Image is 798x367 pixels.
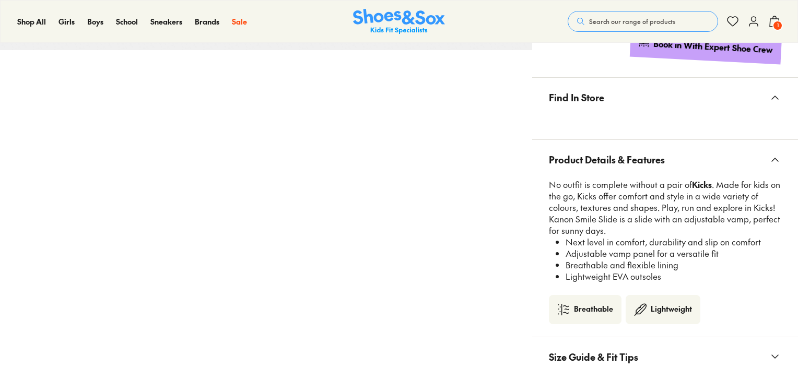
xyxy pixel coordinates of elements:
li: Lightweight EVA outsoles [566,271,781,282]
a: Shop All [17,16,46,27]
img: lightweigh-icon.png [634,303,647,316]
strong: Kicks [692,179,712,190]
span: Search our range of products [589,17,675,26]
li: Breathable and flexible lining [566,259,781,271]
button: Product Details & Features [532,140,798,179]
img: SNS_Logo_Responsive.svg [353,9,445,34]
span: 1 [772,20,783,31]
div: Book in With Expert Shoe Crew [653,38,773,56]
a: Book in With Expert Shoe Crew [630,29,782,65]
button: 1 [768,10,781,33]
li: Adjustable vamp panel for a versatile fit [566,248,781,259]
span: Product Details & Features [549,144,665,175]
button: Search our range of products [568,11,718,32]
a: School [116,16,138,27]
a: Brands [195,16,219,27]
div: Lightweight [651,303,692,316]
li: Next level in comfort, durability and slip on comfort [566,236,781,248]
a: Sale [232,16,247,27]
p: No outfit is complete without a pair of . Made for kids on the go, Kicks offer comfort and style ... [549,179,781,236]
div: Breathable [574,303,613,316]
span: Find In Store [549,82,604,113]
a: Shoes & Sox [353,9,445,34]
a: Boys [87,16,103,27]
iframe: Find in Store [549,117,781,127]
button: Find In Store [532,78,798,117]
a: Girls [58,16,75,27]
a: Sneakers [150,16,182,27]
img: breathable.png [557,303,570,316]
